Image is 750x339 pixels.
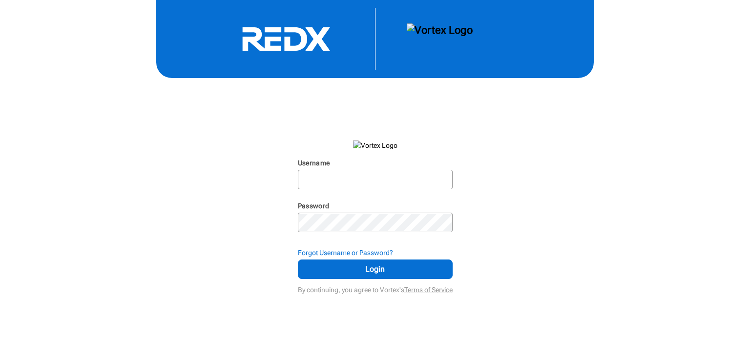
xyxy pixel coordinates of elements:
label: Username [298,159,330,167]
div: Forgot Username or Password? [298,248,453,258]
button: Login [298,259,453,279]
svg: RedX Logo [213,26,359,52]
img: Vortex Logo [353,140,397,150]
strong: Forgot Username or Password? [298,249,393,257]
a: Terms of Service [404,286,453,294]
img: Vortex Logo [407,23,473,55]
div: By continuing, you agree to Vortex's [298,281,453,295]
label: Password [298,202,330,210]
span: Login [310,263,440,275]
